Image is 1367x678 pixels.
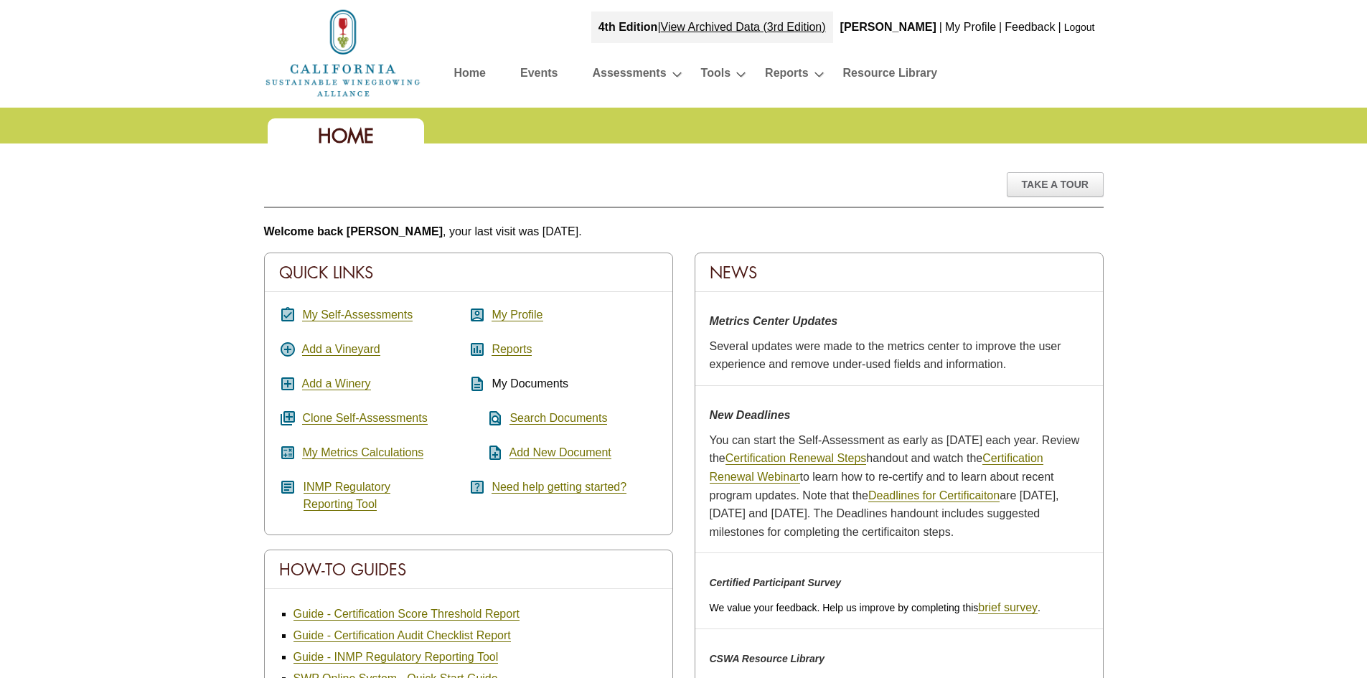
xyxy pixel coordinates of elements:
div: Take A Tour [1007,172,1104,197]
strong: 4th Edition [598,21,658,33]
em: CSWA Resource Library [710,653,825,664]
em: Certified Participant Survey [710,577,842,588]
i: account_box [469,306,486,324]
a: Clone Self-Assessments [302,412,427,425]
i: article [279,479,296,496]
span: Home [318,123,374,149]
i: note_add [469,444,504,461]
a: Guide - Certification Audit Checklist Report [293,629,511,642]
a: INMP RegulatoryReporting Tool [304,481,391,511]
div: | [591,11,833,43]
i: add_circle [279,341,296,358]
span: My Documents [492,377,568,390]
a: Logout [1064,22,1095,33]
a: Add a Vineyard [302,343,380,356]
b: Welcome back [PERSON_NAME] [264,225,443,237]
i: help_center [469,479,486,496]
a: Certification Renewal Steps [725,452,867,465]
strong: New Deadlines [710,409,791,421]
a: Resource Library [843,63,938,88]
div: Quick Links [265,253,672,292]
i: calculate [279,444,296,461]
i: find_in_page [469,410,504,427]
a: Add New Document [509,446,611,459]
a: Home [264,46,422,58]
a: My Profile [492,309,542,321]
span: We value your feedback. Help us improve by completing this . [710,602,1040,613]
div: | [938,11,944,43]
i: add_box [279,375,296,392]
i: assessment [469,341,486,358]
span: Several updates were made to the metrics center to improve the user experience and remove under-u... [710,340,1061,371]
div: | [1057,11,1063,43]
a: Guide - Certification Score Threshold Report [293,608,520,621]
a: brief survey [978,601,1038,614]
i: queue [279,410,296,427]
a: My Self-Assessments [302,309,413,321]
a: View Archived Data (3rd Edition) [661,21,826,33]
a: Assessments [592,63,666,88]
a: Reports [765,63,808,88]
a: Add a Winery [302,377,371,390]
div: News [695,253,1103,292]
i: description [469,375,486,392]
p: You can start the Self-Assessment as early as [DATE] each year. Review the handout and watch the ... [710,431,1089,542]
a: Feedback [1005,21,1055,33]
a: Certification Renewal Webinar [710,452,1043,484]
a: Search Documents [509,412,607,425]
a: My Metrics Calculations [302,446,423,459]
strong: Metrics Center Updates [710,315,838,327]
a: Guide - INMP Regulatory Reporting Tool [293,651,499,664]
p: , your last visit was [DATE]. [264,222,1104,241]
a: Tools [701,63,731,88]
a: Events [520,63,558,88]
img: logo_cswa2x.png [264,7,422,99]
div: | [997,11,1003,43]
a: Need help getting started? [492,481,626,494]
a: Deadlines for Certificaiton [868,489,1000,502]
a: Reports [492,343,532,356]
b: [PERSON_NAME] [840,21,936,33]
div: How-To Guides [265,550,672,589]
i: assignment_turned_in [279,306,296,324]
a: Home [454,63,486,88]
a: My Profile [945,21,996,33]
